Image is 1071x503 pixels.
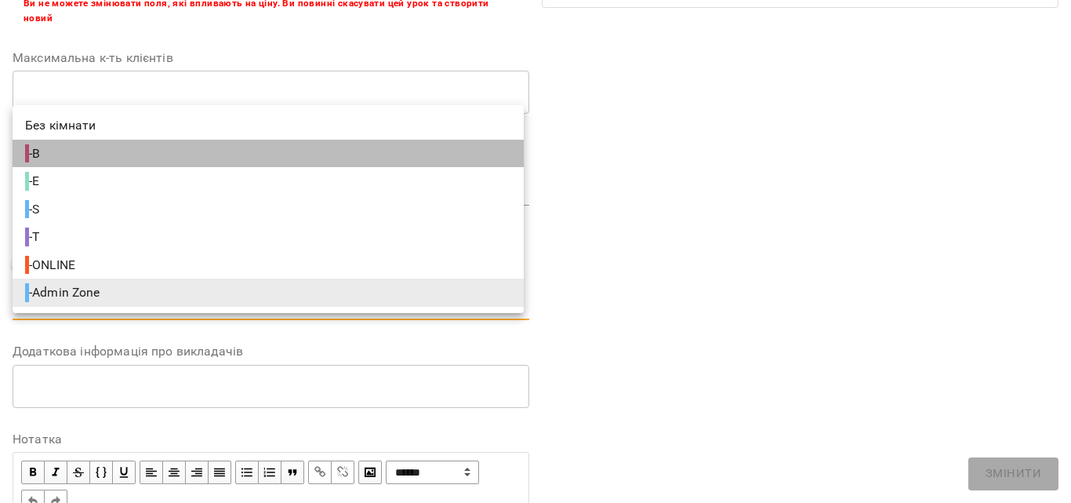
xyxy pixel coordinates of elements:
span: - S [25,200,42,219]
span: - T [25,228,42,246]
span: - ONLINE [25,256,78,275]
li: Без кімнати [13,111,524,140]
span: - Admin Zone [25,283,103,302]
span: - E [25,172,42,191]
span: - B [25,144,43,163]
